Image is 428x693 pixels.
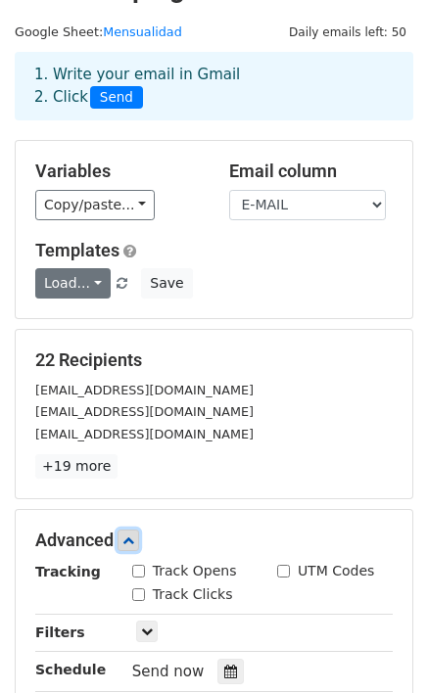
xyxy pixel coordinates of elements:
label: UTM Codes [298,561,374,581]
div: 1. Write your email in Gmail 2. Click [20,64,408,109]
div: Widget de chat [330,599,428,693]
small: Google Sheet: [15,24,182,39]
label: Track Clicks [153,584,233,605]
small: [EMAIL_ADDRESS][DOMAIN_NAME] [35,427,254,441]
strong: Filters [35,624,85,640]
label: Track Opens [153,561,237,581]
button: Save [141,268,192,299]
a: Daily emails left: 50 [282,24,413,39]
h5: Variables [35,161,200,182]
a: Templates [35,240,119,260]
a: +19 more [35,454,118,479]
span: Send now [132,663,205,680]
small: [EMAIL_ADDRESS][DOMAIN_NAME] [35,383,254,397]
iframe: Chat Widget [330,599,428,693]
a: Mensualidad [103,24,182,39]
strong: Tracking [35,564,101,579]
span: Daily emails left: 50 [282,22,413,43]
strong: Schedule [35,662,106,677]
small: [EMAIL_ADDRESS][DOMAIN_NAME] [35,404,254,419]
h5: Email column [229,161,394,182]
span: Send [90,86,143,110]
h5: 22 Recipients [35,349,393,371]
a: Load... [35,268,111,299]
a: Copy/paste... [35,190,155,220]
h5: Advanced [35,530,393,551]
